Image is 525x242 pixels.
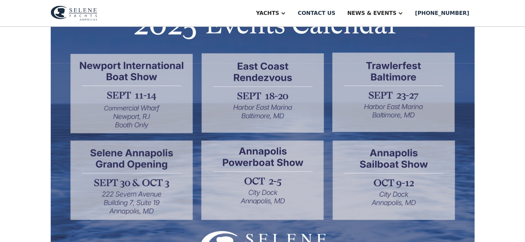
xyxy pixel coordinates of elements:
[415,9,469,17] div: [PHONE_NUMBER]
[347,9,396,17] div: News & EVENTS
[51,6,97,21] img: logo
[298,9,336,17] div: Contact us
[256,9,279,17] div: Yachts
